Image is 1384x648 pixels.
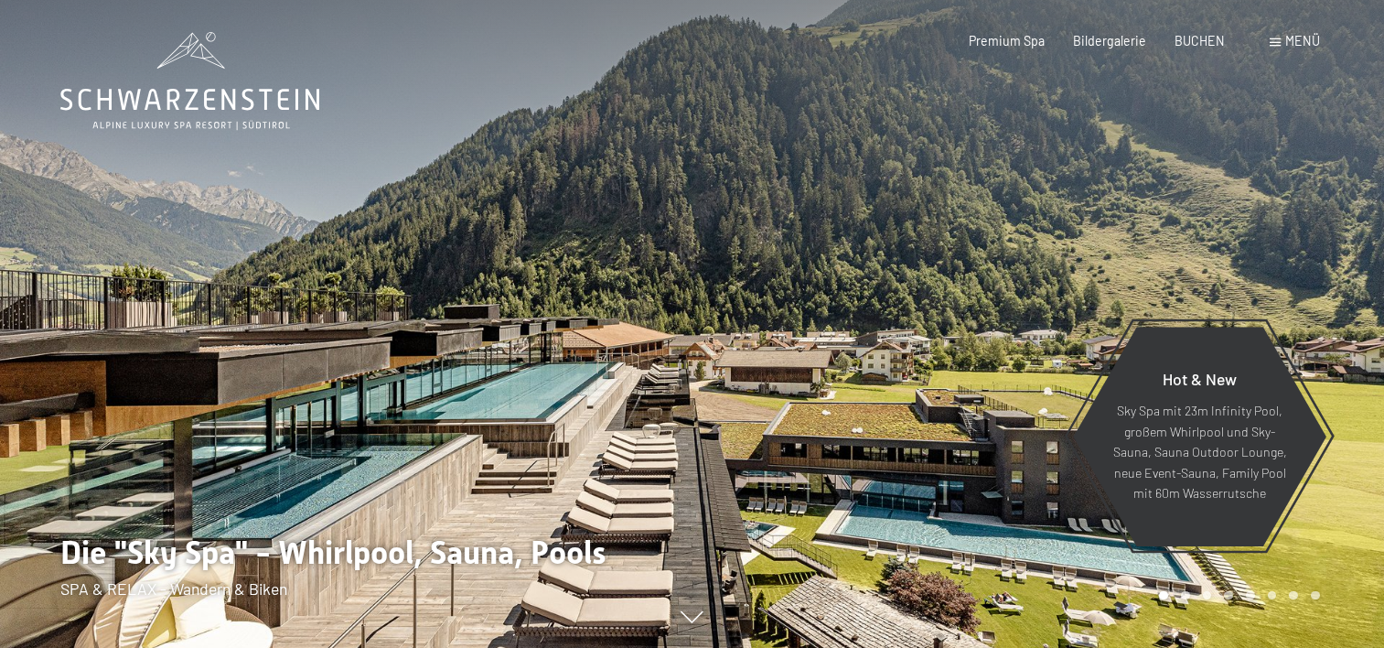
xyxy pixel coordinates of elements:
div: Carousel Page 5 [1246,591,1255,600]
a: Hot & New Sky Spa mit 23m Infinity Pool, großem Whirlpool und Sky-Sauna, Sauna Outdoor Lounge, ne... [1072,326,1327,547]
a: Bildergalerie [1073,33,1146,49]
div: Carousel Page 6 [1268,591,1277,600]
div: Carousel Page 1 (Current Slide) [1159,591,1168,600]
p: Sky Spa mit 23m Infinity Pool, großem Whirlpool und Sky-Sauna, Sauna Outdoor Lounge, neue Event-S... [1112,401,1287,504]
div: Carousel Page 8 [1311,591,1320,600]
span: Hot & New [1163,369,1237,389]
div: Carousel Pagination [1153,591,1319,600]
div: Carousel Page 3 [1203,591,1212,600]
a: Premium Spa [969,33,1045,49]
div: Carousel Page 2 [1181,591,1190,600]
div: Carousel Page 4 [1224,591,1233,600]
span: Menü [1285,33,1320,49]
div: Carousel Page 7 [1289,591,1298,600]
a: BUCHEN [1175,33,1225,49]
